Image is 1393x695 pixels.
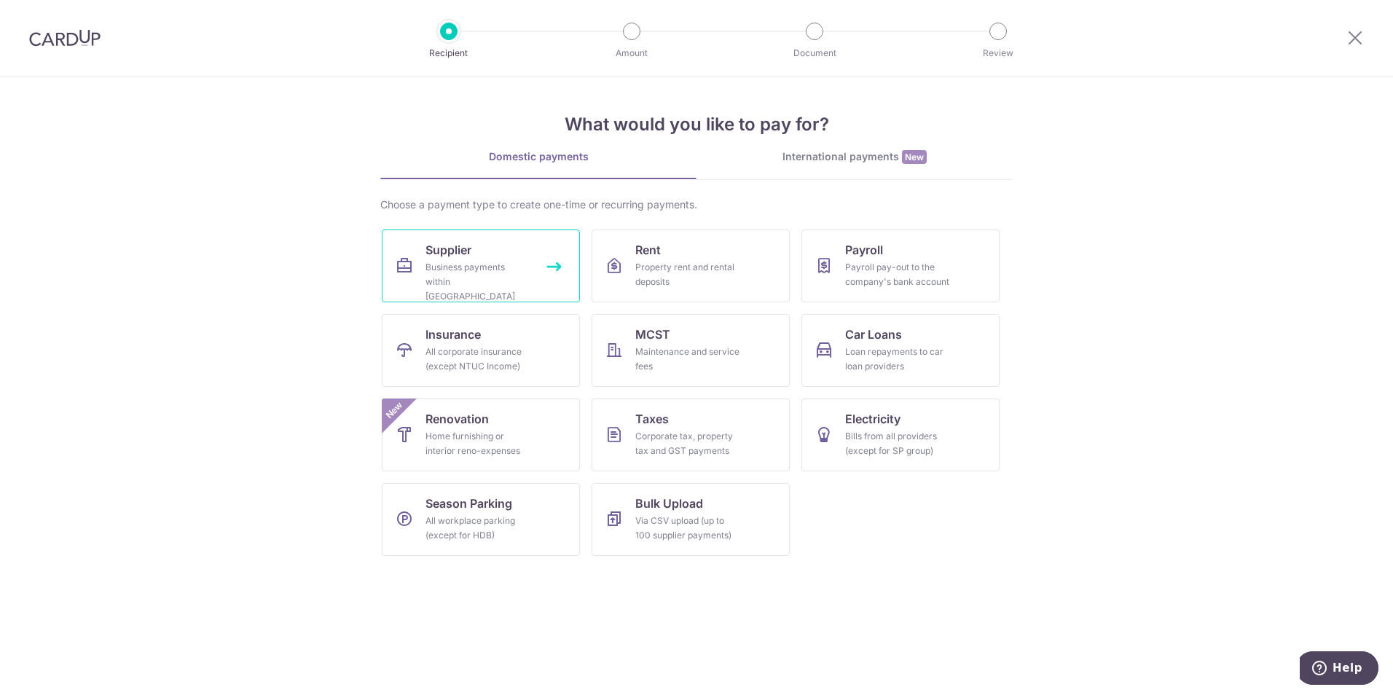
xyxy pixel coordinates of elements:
[1300,651,1378,688] iframe: Opens a widget where you can find more information
[425,410,489,428] span: Renovation
[425,429,530,458] div: Home furnishing or interior reno-expenses
[801,314,1000,387] a: Car LoansLoan repayments to car loan providers
[425,326,481,343] span: Insurance
[592,483,790,556] a: Bulk UploadVia CSV upload (up to 100 supplier payments)
[592,314,790,387] a: MCSTMaintenance and service fees
[801,398,1000,471] a: ElectricityBills from all providers (except for SP group)
[801,229,1000,302] a: PayrollPayroll pay-out to the company's bank account
[845,260,950,289] div: Payroll pay-out to the company's bank account
[382,398,407,423] span: New
[425,241,471,259] span: Supplier
[635,514,740,543] div: Via CSV upload (up to 100 supplier payments)
[425,495,512,512] span: Season Parking
[380,197,1013,212] div: Choose a payment type to create one-time or recurring payments.
[425,345,530,374] div: All corporate insurance (except NTUC Income)
[761,46,868,60] p: Document
[635,429,740,458] div: Corporate tax, property tax and GST payments
[382,398,580,471] a: RenovationHome furnishing or interior reno-expensesNew
[33,10,63,23] span: Help
[635,495,703,512] span: Bulk Upload
[29,29,101,47] img: CardUp
[944,46,1052,60] p: Review
[635,345,740,374] div: Maintenance and service fees
[845,326,902,343] span: Car Loans
[382,229,580,302] a: SupplierBusiness payments within [GEOGRAPHIC_DATA]
[902,150,927,164] span: New
[845,429,950,458] div: Bills from all providers (except for SP group)
[425,514,530,543] div: All workplace parking (except for HDB)
[696,149,1013,165] div: International payments
[592,229,790,302] a: RentProperty rent and rental deposits
[395,46,503,60] p: Recipient
[380,149,696,164] div: Domestic payments
[845,241,883,259] span: Payroll
[635,260,740,289] div: Property rent and rental deposits
[425,260,530,304] div: Business payments within [GEOGRAPHIC_DATA]
[382,483,580,556] a: Season ParkingAll workplace parking (except for HDB)
[635,241,661,259] span: Rent
[845,410,900,428] span: Electricity
[845,345,950,374] div: Loan repayments to car loan providers
[592,398,790,471] a: TaxesCorporate tax, property tax and GST payments
[635,410,669,428] span: Taxes
[382,314,580,387] a: InsuranceAll corporate insurance (except NTUC Income)
[635,326,670,343] span: MCST
[380,111,1013,138] h4: What would you like to pay for?
[578,46,686,60] p: Amount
